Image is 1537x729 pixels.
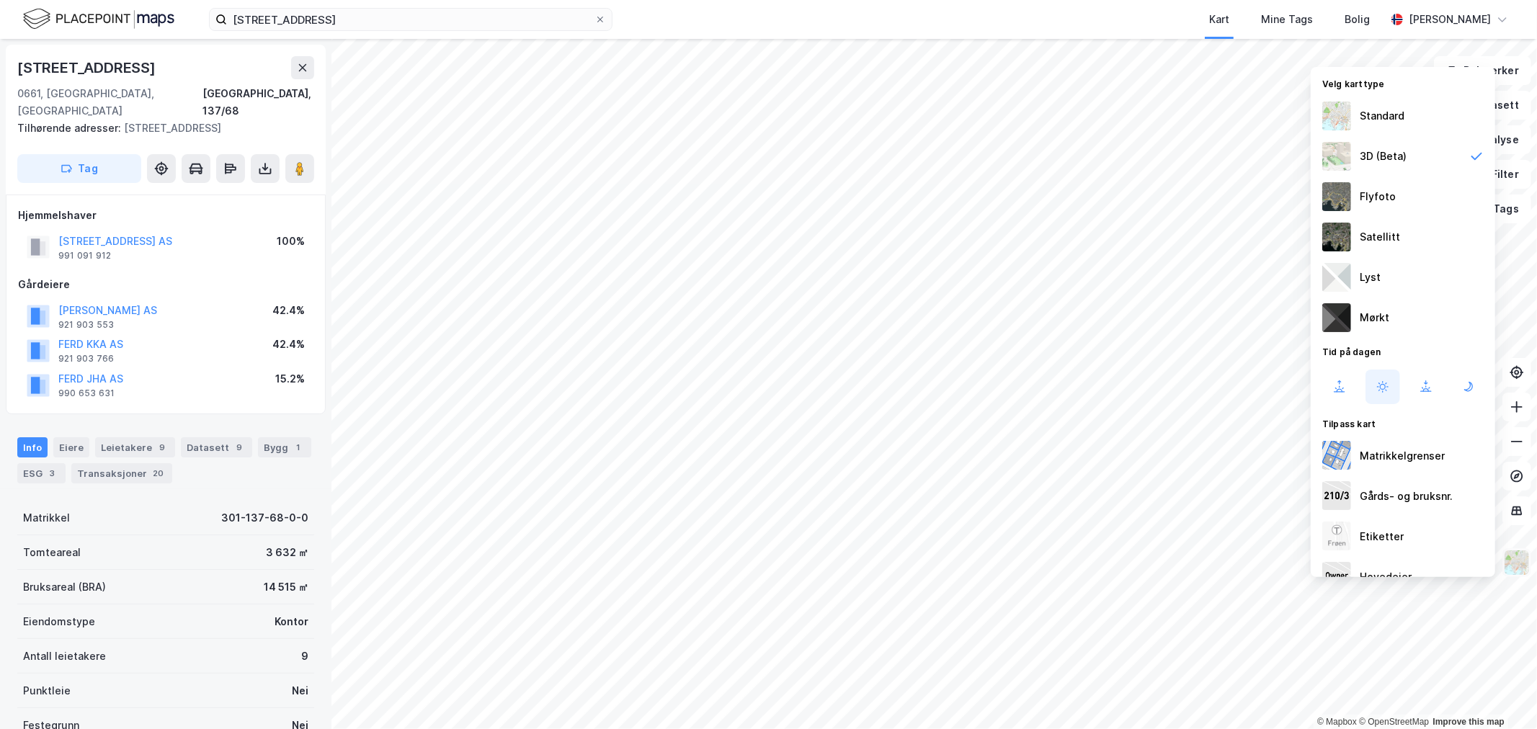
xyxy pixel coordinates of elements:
div: Mine Tags [1261,11,1313,28]
div: [GEOGRAPHIC_DATA], 137/68 [202,85,314,120]
div: Bygg [258,437,311,457]
button: Tags [1464,194,1531,223]
a: Mapbox [1317,717,1357,727]
div: 9 [301,648,308,665]
div: 3D (Beta) [1360,148,1407,165]
img: logo.f888ab2527a4732fd821a326f86c7f29.svg [23,6,174,32]
div: Nei [292,682,308,699]
div: Bruksareal (BRA) [23,578,106,596]
iframe: Chat Widget [1465,660,1537,729]
div: 921 903 553 [58,319,114,331]
div: 42.4% [272,302,305,319]
div: Gårdeiere [18,276,313,293]
div: Standard [1360,107,1404,125]
div: 9 [155,440,169,455]
div: 9 [232,440,246,455]
div: Info [17,437,48,457]
div: 42.4% [272,336,305,353]
div: Hjemmelshaver [18,207,313,224]
img: nCdM7BzjoCAAAAAElFTkSuQmCC [1322,303,1351,332]
div: 20 [150,466,166,480]
div: 15.2% [275,370,305,388]
div: Leietakere [95,437,175,457]
div: Kontrollprogram for chat [1465,660,1537,729]
div: Velg karttype [1311,70,1495,96]
img: cadastreKeys.547ab17ec502f5a4ef2b.jpeg [1322,481,1351,510]
div: Kontor [275,613,308,630]
div: Gårds- og bruksnr. [1360,488,1453,505]
input: Søk på adresse, matrikkel, gårdeiere, leietakere eller personer [227,9,594,30]
div: [STREET_ADDRESS] [17,56,159,79]
div: Tid på dagen [1311,338,1495,364]
div: 991 091 912 [58,250,111,261]
div: Transaksjoner [71,463,172,483]
div: 3 [45,466,60,480]
div: Kart [1209,11,1229,28]
div: Eiendomstype [23,613,95,630]
div: 14 515 ㎡ [264,578,308,596]
img: 9k= [1322,223,1351,251]
img: Z [1322,102,1351,130]
div: Tilpass kart [1311,410,1495,436]
div: [STREET_ADDRESS] [17,120,303,137]
img: Z [1503,549,1531,576]
div: Eiere [53,437,89,457]
img: cadastreBorders.cfe08de4b5ddd52a10de.jpeg [1322,441,1351,470]
div: Hovedeier [1360,568,1412,586]
div: 0661, [GEOGRAPHIC_DATA], [GEOGRAPHIC_DATA] [17,85,202,120]
div: Flyfoto [1360,188,1396,205]
img: Z [1322,182,1351,211]
img: Z [1322,142,1351,171]
div: Matrikkel [23,509,70,527]
button: Filter [1462,160,1531,189]
div: Satellitt [1360,228,1400,246]
div: 990 653 631 [58,388,115,399]
div: Bolig [1345,11,1370,28]
button: Tag [17,154,141,183]
div: Tomteareal [23,544,81,561]
div: 3 632 ㎡ [266,544,308,561]
a: OpenStreetMap [1359,717,1429,727]
div: 921 903 766 [58,353,114,364]
div: [PERSON_NAME] [1409,11,1491,28]
img: luj3wr1y2y3+OchiMxRmMxRlscgabnMEmZ7DJGWxyBpucwSZnsMkZbHIGm5zBJmewyRlscgabnMEmZ7DJGWxyBpucwSZnsMkZ... [1322,263,1351,292]
div: 100% [277,233,305,250]
div: Punktleie [23,682,71,699]
div: Etiketter [1360,528,1404,545]
img: majorOwner.b5e170eddb5c04bfeeff.jpeg [1322,562,1351,591]
div: Matrikkelgrenser [1360,447,1445,465]
div: Lyst [1360,269,1381,286]
div: 1 [291,440,306,455]
div: ESG [17,463,66,483]
div: Antall leietakere [23,648,106,665]
img: Z [1322,522,1351,550]
div: 301-137-68-0-0 [221,509,308,527]
a: Improve this map [1433,717,1505,727]
div: Mørkt [1360,309,1389,326]
div: Datasett [181,437,252,457]
span: Tilhørende adresser: [17,122,124,134]
button: Bokmerker [1434,56,1531,85]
